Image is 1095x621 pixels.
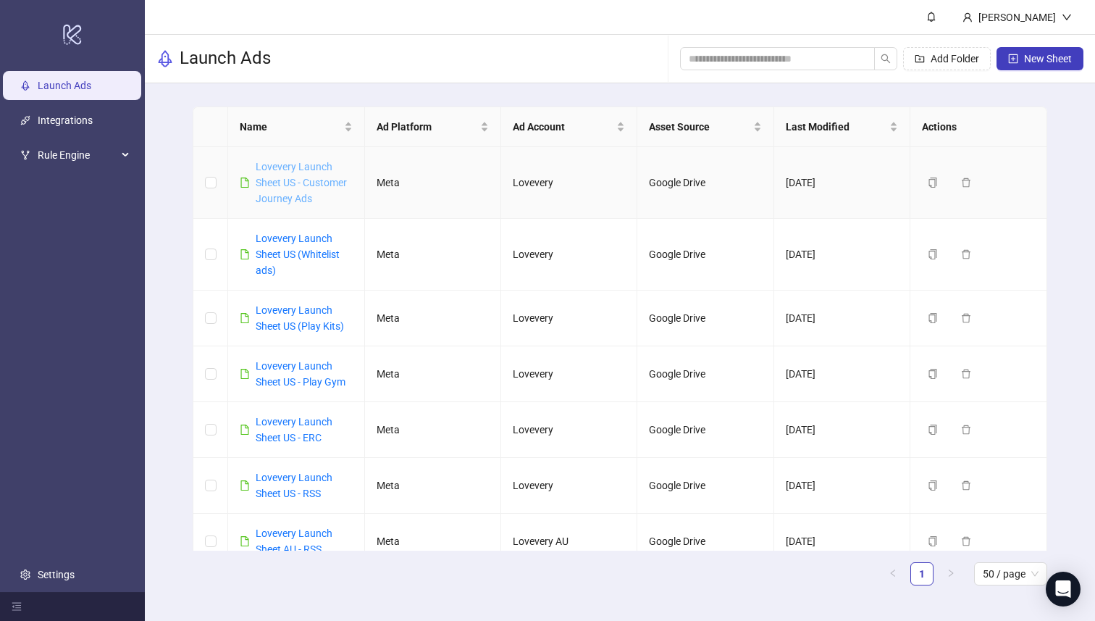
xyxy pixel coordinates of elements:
li: Next Page [939,562,962,585]
td: Meta [365,219,501,291]
td: [DATE] [774,291,910,346]
td: Meta [365,291,501,346]
span: Last Modified [786,119,886,135]
td: Google Drive [637,291,773,346]
span: fork [20,151,30,161]
h3: Launch Ads [180,47,271,70]
td: [DATE] [774,458,910,514]
span: file [240,425,250,435]
span: file [240,536,250,546]
span: Rule Engine [38,141,117,170]
span: Ad Platform [377,119,477,135]
td: Google Drive [637,514,773,570]
a: Lovevery Launch Sheet US - RSS [256,472,332,499]
span: left [889,569,897,578]
div: Open Intercom Messenger [1046,572,1081,607]
td: Lovevery [501,458,637,514]
span: Name [240,119,340,135]
span: copy [928,480,938,491]
td: Lovevery AU [501,514,637,570]
td: [DATE] [774,147,910,219]
th: Ad Platform [365,107,501,147]
td: Lovevery [501,402,637,458]
span: copy [928,249,938,259]
td: Lovevery [501,346,637,402]
span: file [240,480,250,491]
span: delete [961,249,971,259]
a: 1 [911,563,933,585]
span: copy [928,369,938,379]
td: Lovevery [501,219,637,291]
div: [PERSON_NAME] [973,9,1062,25]
td: Lovevery [501,291,637,346]
span: delete [961,313,971,323]
td: Meta [365,458,501,514]
span: delete [961,369,971,379]
a: Lovevery Launch Sheet US - ERC [256,416,332,443]
span: Add Folder [931,53,979,64]
td: [DATE] [774,514,910,570]
td: Google Drive [637,147,773,219]
td: Lovevery [501,147,637,219]
th: Last Modified [774,107,910,147]
span: file [240,369,250,379]
span: delete [961,480,971,491]
span: search [881,54,891,64]
a: Lovevery Launch Sheet US - Customer Journey Ads [256,161,347,204]
th: Name [228,107,364,147]
td: Meta [365,346,501,402]
span: Ad Account [513,119,613,135]
span: file [240,249,250,259]
span: right [947,569,955,578]
button: New Sheet [997,47,1083,70]
span: copy [928,313,938,323]
span: bell [926,12,936,22]
a: Integrations [38,115,93,127]
a: Lovevery Launch Sheet US (Whitelist ads) [256,233,340,276]
span: rocket [156,50,174,67]
span: copy [928,425,938,435]
a: Lovevery Launch Sheet US (Play Kits) [256,304,344,332]
td: Google Drive [637,219,773,291]
span: New Sheet [1024,53,1072,64]
span: delete [961,536,971,546]
th: Actions [910,107,1046,147]
th: Ad Account [501,107,637,147]
span: 50 / page [983,563,1039,585]
li: 1 [910,562,934,585]
li: Previous Page [881,562,905,585]
button: right [939,562,962,585]
a: Lovevery Launch Sheet US - Play Gym [256,360,345,388]
button: Add Folder [903,47,991,70]
td: Meta [365,402,501,458]
span: user [962,12,973,22]
td: [DATE] [774,346,910,402]
th: Asset Source [637,107,773,147]
td: [DATE] [774,219,910,291]
td: Google Drive [637,402,773,458]
a: Lovevery Launch Sheet AU - RSS [256,528,332,555]
span: file [240,178,250,188]
span: plus-square [1008,54,1018,64]
button: left [881,562,905,585]
span: file [240,313,250,323]
a: Launch Ads [38,80,91,92]
td: Google Drive [637,346,773,402]
span: down [1062,12,1072,22]
a: Settings [38,569,75,580]
span: copy [928,536,938,546]
td: Google Drive [637,458,773,514]
div: Page Size [974,562,1047,585]
span: delete [961,425,971,435]
td: [DATE] [774,402,910,458]
td: Meta [365,147,501,219]
span: delete [961,178,971,188]
td: Meta [365,514,501,570]
span: folder-add [915,54,925,64]
span: Asset Source [649,119,750,135]
span: menu-fold [12,601,22,612]
span: copy [928,178,938,188]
